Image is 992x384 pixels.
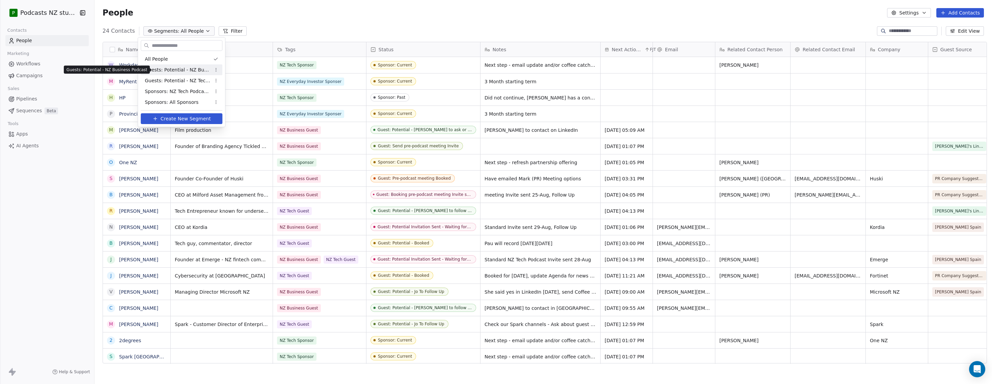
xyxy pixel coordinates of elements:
span: Create New Segment [161,115,211,122]
span: All People [145,56,168,63]
span: Sponsors: All Sponsors [145,99,198,106]
p: Guests: Potential - NZ Business Podcast [66,67,147,72]
span: Guests: Potential - NZ Business Podcast [145,66,211,73]
button: Create New Segment [141,113,222,124]
div: Suggestions [141,54,222,108]
span: Guests: Potential - NZ Tech Podcast [145,77,211,84]
span: Sponsors: NZ Tech Podcast - current [145,88,211,95]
